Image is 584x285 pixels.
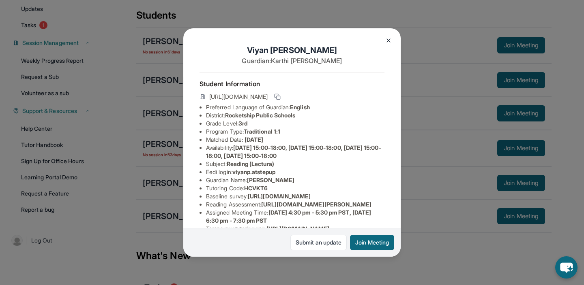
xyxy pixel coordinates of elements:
span: [PERSON_NAME] [247,177,294,183]
li: Reading Assessment : [206,200,384,208]
li: District: [206,111,384,119]
li: Program Type: [206,128,384,136]
span: Rocketship Public Schools [225,112,296,119]
span: HCVKT6 [244,185,268,191]
a: Submit an update [290,235,347,250]
button: Join Meeting [350,235,394,250]
span: Traditional 1:1 [244,128,280,135]
li: Tutoring Code : [206,184,384,192]
h1: Viyan [PERSON_NAME] [200,45,384,56]
li: Subject : [206,160,384,168]
span: Reading (Lectura) [227,160,274,167]
span: [URL][DOMAIN_NAME] [209,93,268,101]
span: English [290,104,310,111]
span: 3rd [238,120,247,127]
button: chat-button [555,256,578,279]
span: [URL][DOMAIN_NAME] [266,225,329,232]
span: viyanp.atstepup [232,168,275,175]
li: Preferred Language of Guardian: [206,103,384,111]
h4: Student Information [200,79,384,89]
span: [DATE] 15:00-18:00, [DATE] 15:00-18:00, [DATE] 15:00-18:00, [DATE] 15:00-18:00 [206,144,381,159]
span: [URL][DOMAIN_NAME] [248,193,311,200]
span: [DATE] [245,136,263,143]
img: Close Icon [385,37,392,44]
li: Assigned Meeting Time : [206,208,384,225]
p: Guardian: Karthi [PERSON_NAME] [200,56,384,66]
span: [DATE] 4:30 pm - 5:30 pm PST, [DATE] 6:30 pm - 7:30 pm PST [206,209,371,224]
li: Grade Level: [206,119,384,128]
li: Availability: [206,144,384,160]
li: Guardian Name : [206,176,384,184]
button: Copy link [273,92,282,102]
span: [URL][DOMAIN_NAME][PERSON_NAME] [261,201,371,208]
li: Baseline survey : [206,192,384,200]
li: Matched Date: [206,136,384,144]
li: Temporary tutoring link : [206,225,384,233]
li: Eedi login : [206,168,384,176]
